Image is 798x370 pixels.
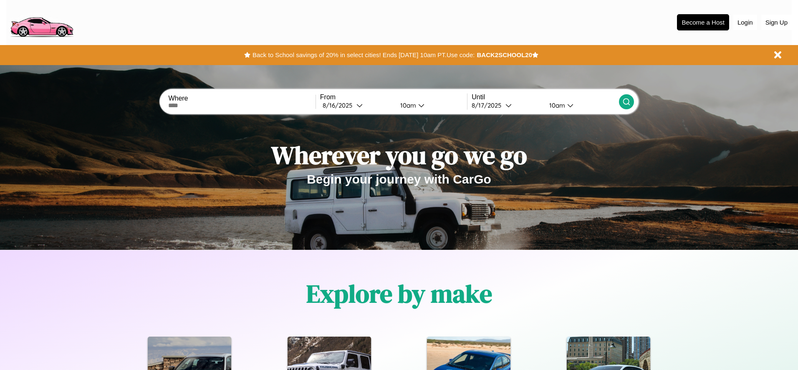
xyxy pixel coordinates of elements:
button: Become a Host [677,14,729,30]
button: 8/16/2025 [320,101,394,110]
h1: Explore by make [306,277,492,311]
label: Until [472,93,619,101]
div: 10am [396,101,418,109]
label: Where [168,95,315,102]
button: Sign Up [761,15,792,30]
button: 10am [543,101,619,110]
div: 8 / 17 / 2025 [472,101,505,109]
img: logo [6,4,77,39]
label: From [320,93,467,101]
button: Login [733,15,757,30]
div: 10am [545,101,567,109]
button: Back to School savings of 20% in select cities! Ends [DATE] 10am PT.Use code: [250,49,477,61]
b: BACK2SCHOOL20 [477,51,532,58]
button: 10am [394,101,467,110]
div: 8 / 16 / 2025 [323,101,356,109]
